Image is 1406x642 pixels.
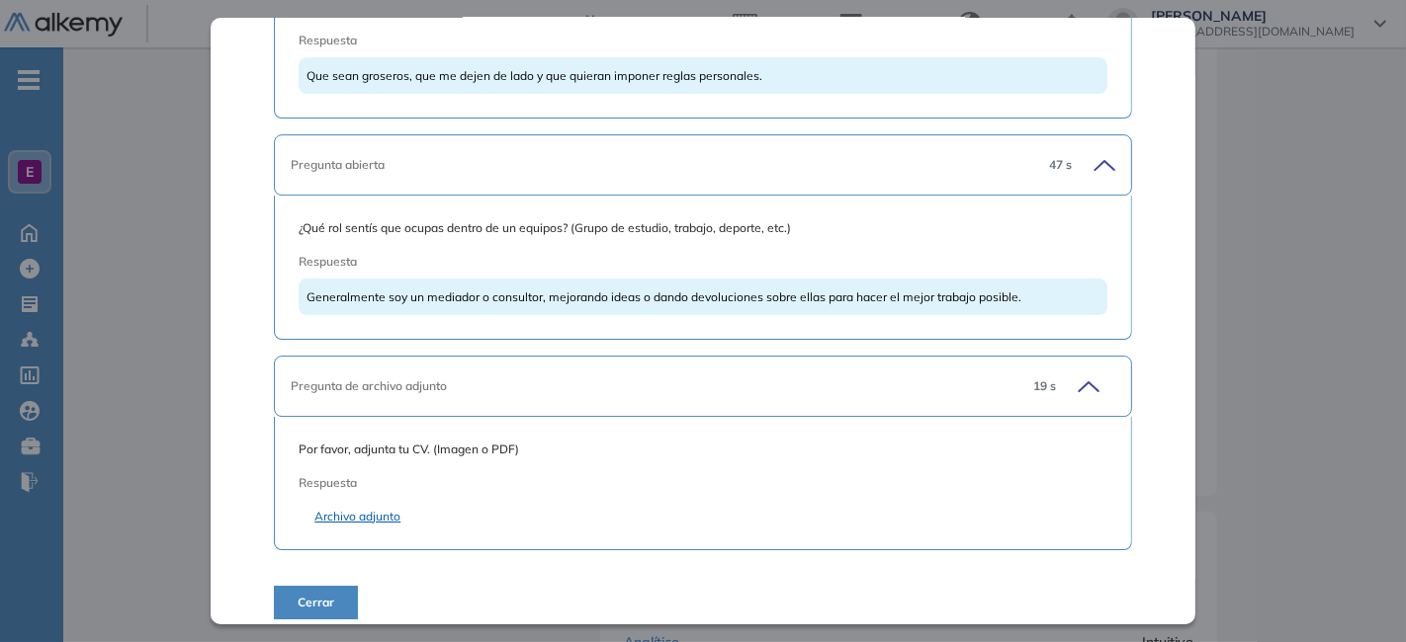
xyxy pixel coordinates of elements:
[291,377,1016,395] div: Pregunta de archivo adjunto
[307,289,1021,304] span: Generalmente soy un mediador o consultor, mejorando ideas o dando devoluciones sobre ellas para h...
[298,594,334,611] span: Cerrar
[299,253,1026,271] span: Respuesta
[299,441,1106,458] span: Por favor, adjunta tu CV. (Imagen o PDF)
[274,586,358,619] button: Cerrar
[299,32,1026,49] span: Respuesta
[291,156,1032,174] div: Pregunta abierta
[1033,377,1056,395] span: 19 s
[299,474,1026,492] span: Respuesta
[314,508,1091,525] a: Archivo adjunto
[307,68,762,83] span: Que sean groseros, que me dejen de lado y que quieran imponer reglas personales.
[299,219,1106,237] span: ¿Qué rol sentís que ocupas dentro de un equipos? (Grupo de estudio, trabajo, deporte, etc.)
[1049,156,1072,174] span: 47 s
